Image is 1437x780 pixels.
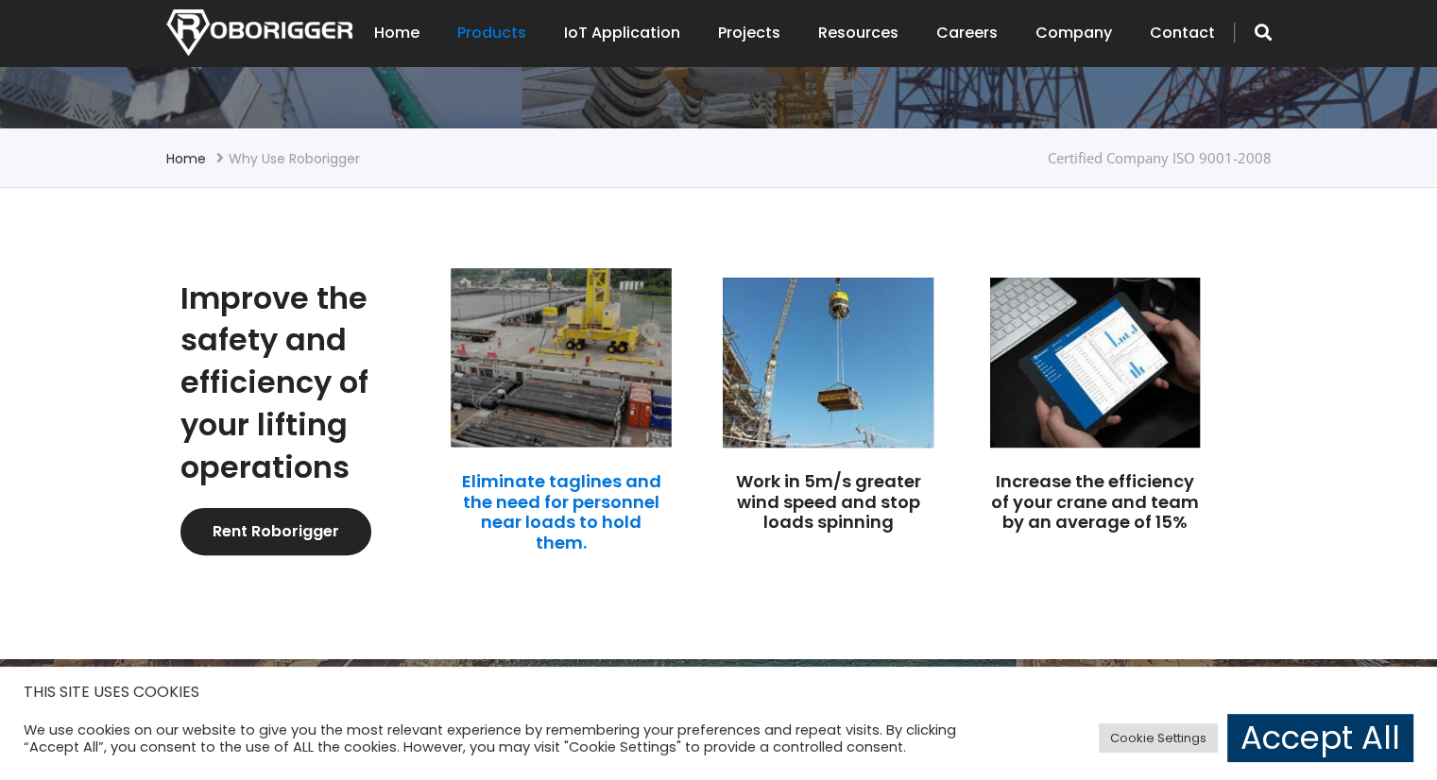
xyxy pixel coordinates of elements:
a: Work in 5m/s greater wind speed and stop loads spinning [736,469,921,534]
a: Cookie Settings [1099,723,1218,753]
a: Home [374,4,419,62]
a: Accept All [1227,714,1413,762]
a: IoT Application [564,4,680,62]
a: Rent Roborigger [180,508,371,555]
a: Eliminate taglines and the need for personnel near loads to hold them. [462,469,661,554]
h5: THIS SITE USES COOKIES [24,680,1413,704]
a: Contact [1150,4,1215,62]
a: Products [457,4,526,62]
li: Why use Roborigger [229,147,360,170]
div: We use cookies on our website to give you the most relevant experience by remembering your prefer... [24,721,997,755]
img: Nortech [166,9,352,56]
a: Company [1035,4,1112,62]
div: Certified Company ISO 9001-2008 [1048,145,1272,171]
a: Resources [818,4,898,62]
img: Roborigger load control device for crane lifting on Alec's One Zaabeel site [723,278,932,448]
a: Home [166,149,206,168]
a: Projects [718,4,780,62]
a: Increase the efficiency of your crane and team by an average of 15% [991,469,1199,534]
a: Careers [936,4,998,62]
h2: Improve the safety and efficiency of your lifting operations [180,278,401,489]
